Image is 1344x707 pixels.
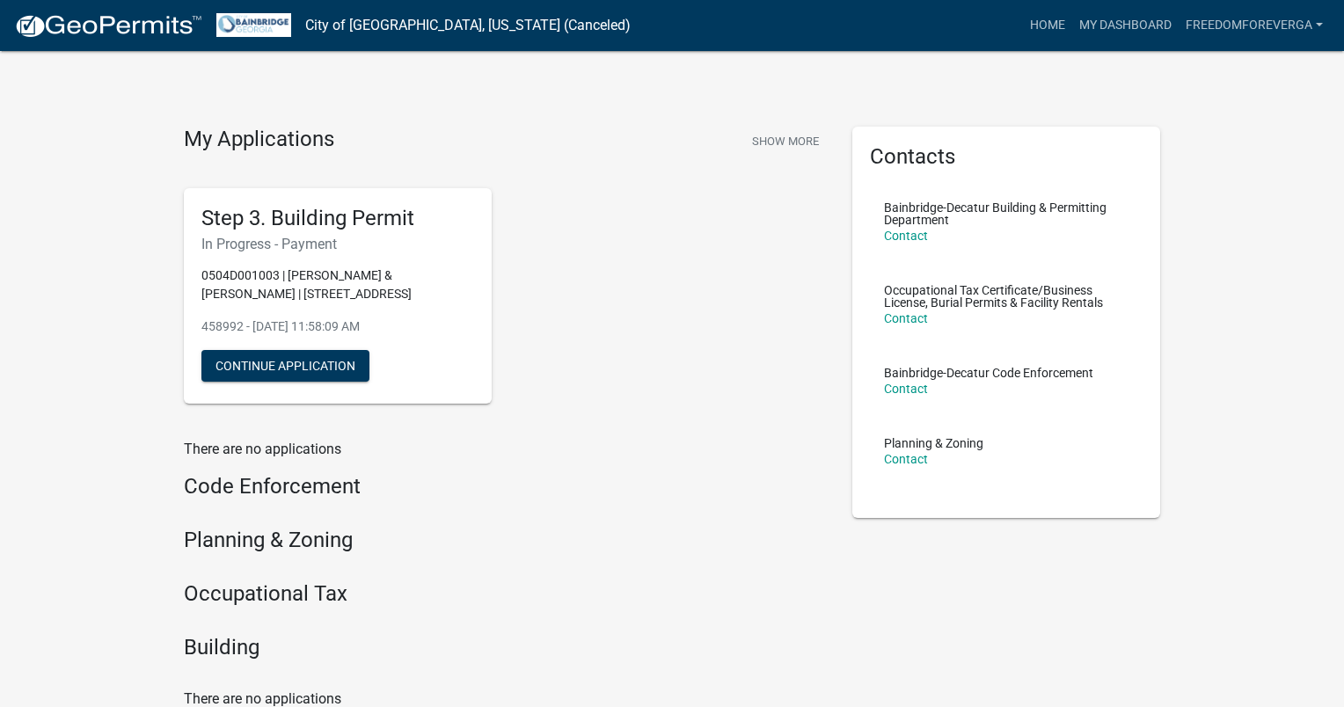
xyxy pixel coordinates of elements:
[201,266,474,303] p: 0504D001003 | [PERSON_NAME] & [PERSON_NAME] | [STREET_ADDRESS]
[184,474,826,499] h4: Code Enforcement
[201,350,369,382] button: Continue Application
[184,581,826,607] h4: Occupational Tax
[884,382,928,396] a: Contact
[184,127,334,153] h4: My Applications
[1023,9,1072,42] a: Home
[201,236,474,252] h6: In Progress - Payment
[884,367,1093,379] p: Bainbridge-Decatur Code Enforcement
[884,284,1129,309] p: Occupational Tax Certificate/Business License, Burial Permits & Facility Rentals
[1072,9,1179,42] a: My Dashboard
[184,439,826,460] p: There are no applications
[884,437,983,449] p: Planning & Zoning
[201,317,474,336] p: 458992 - [DATE] 11:58:09 AM
[305,11,631,40] a: City of [GEOGRAPHIC_DATA], [US_STATE] (Canceled)
[201,206,474,231] h5: Step 3. Building Permit
[745,127,826,156] button: Show More
[884,229,928,243] a: Contact
[884,201,1129,226] p: Bainbridge-Decatur Building & Permitting Department
[184,528,826,553] h4: Planning & Zoning
[884,311,928,325] a: Contact
[884,452,928,466] a: Contact
[870,144,1143,170] h5: Contacts
[216,13,291,37] img: City of Bainbridge, Georgia (Canceled)
[1179,9,1330,42] a: FreedomForeverGA
[184,635,826,660] h4: Building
